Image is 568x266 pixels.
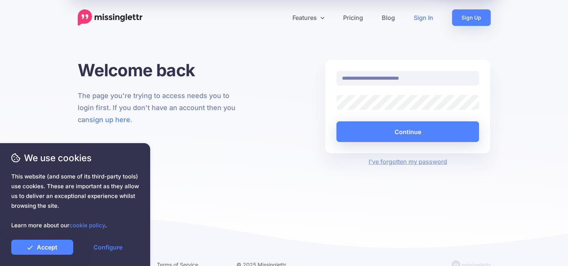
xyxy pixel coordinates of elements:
[11,151,139,165] span: We use cookies
[78,90,243,126] p: The page you're trying to access needs you to login first. If you don't have an account then you ...
[336,121,479,142] button: Continue
[11,172,139,230] span: This website (and some of its third-party tools) use cookies. These are important as they allow u...
[369,158,447,165] a: I've forgotten my password
[372,9,404,26] a: Blog
[452,9,491,26] a: Sign Up
[404,9,443,26] a: Sign In
[89,116,130,124] a: sign up here
[11,240,73,255] a: Accept
[283,9,334,26] a: Features
[77,240,139,255] a: Configure
[78,60,243,80] h1: Welcome back
[69,222,105,229] a: cookie policy
[334,9,372,26] a: Pricing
